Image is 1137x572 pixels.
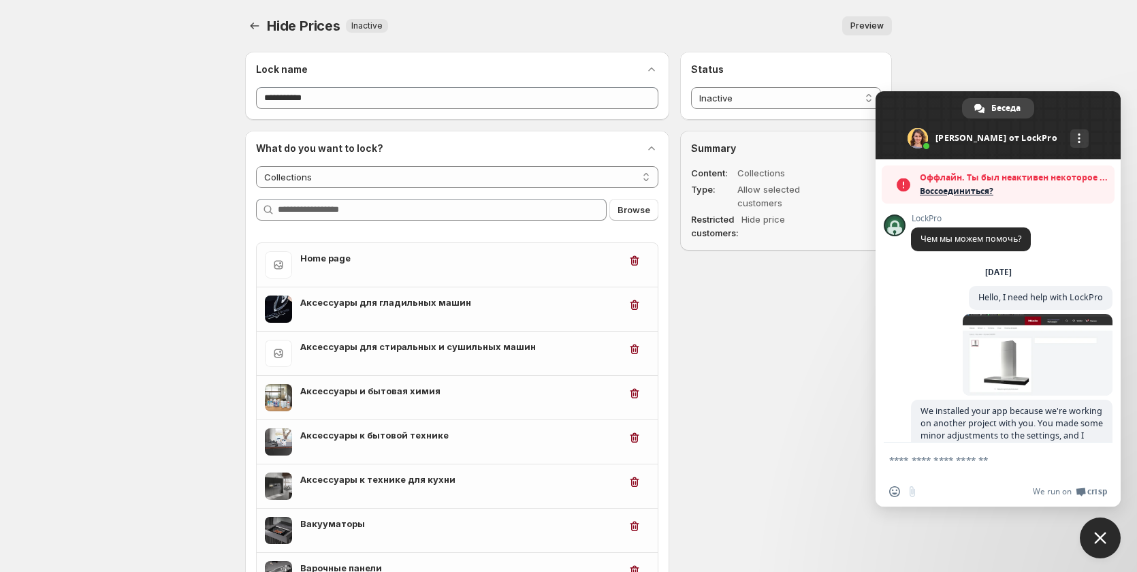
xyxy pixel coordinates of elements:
[300,517,620,530] h3: Вакууматоры
[1033,486,1072,497] span: We run on
[962,98,1034,118] div: Беседа
[842,16,892,35] button: Preview
[1087,486,1107,497] span: Crisp
[1033,486,1107,497] a: We run onCrisp
[978,291,1103,303] span: Hello, I need help with LockPro
[850,20,884,31] span: Preview
[737,166,842,180] dd: Collections
[691,166,735,180] dt: Content :
[920,171,1108,185] span: Оффлайн. Ты был неактивен некоторое время.
[300,296,620,309] h3: Аксессуары для гладильных машин
[691,212,739,240] dt: Restricted customers:
[300,428,620,442] h3: Аксессуары к бытовой технике
[351,20,383,31] span: Inactive
[691,142,881,155] h2: Summary
[618,203,650,217] span: Browse
[300,384,620,398] h3: Аксессуары и бытовая химия
[1070,129,1089,148] div: Дополнительные каналы
[737,182,842,210] dd: Allow selected customers
[920,405,1103,539] span: We installed your app because we're working on another project with you. You made some minor adju...
[741,212,846,240] dd: Hide price
[985,268,1012,276] div: [DATE]
[300,340,620,353] h3: Аксессуары для стиральных и сушильных машин
[691,63,881,76] h2: Status
[300,473,620,486] h3: Аксессуары к технике для кухни
[911,214,1031,223] span: LockPro
[267,18,340,34] span: Hide Prices
[889,486,900,497] span: Вставить emoji
[245,16,264,35] button: Back
[256,142,383,155] h2: What do you want to lock?
[609,199,658,221] button: Browse
[920,233,1021,244] span: Чем мы можем помочь?
[991,98,1021,118] span: Беседа
[1080,518,1121,558] div: Close chat
[256,63,308,76] h2: Lock name
[691,182,735,210] dt: Type :
[300,251,620,265] h3: Home page
[920,185,1108,198] span: Воссоединиться?
[889,454,1077,466] textarea: Отправьте сообщение...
